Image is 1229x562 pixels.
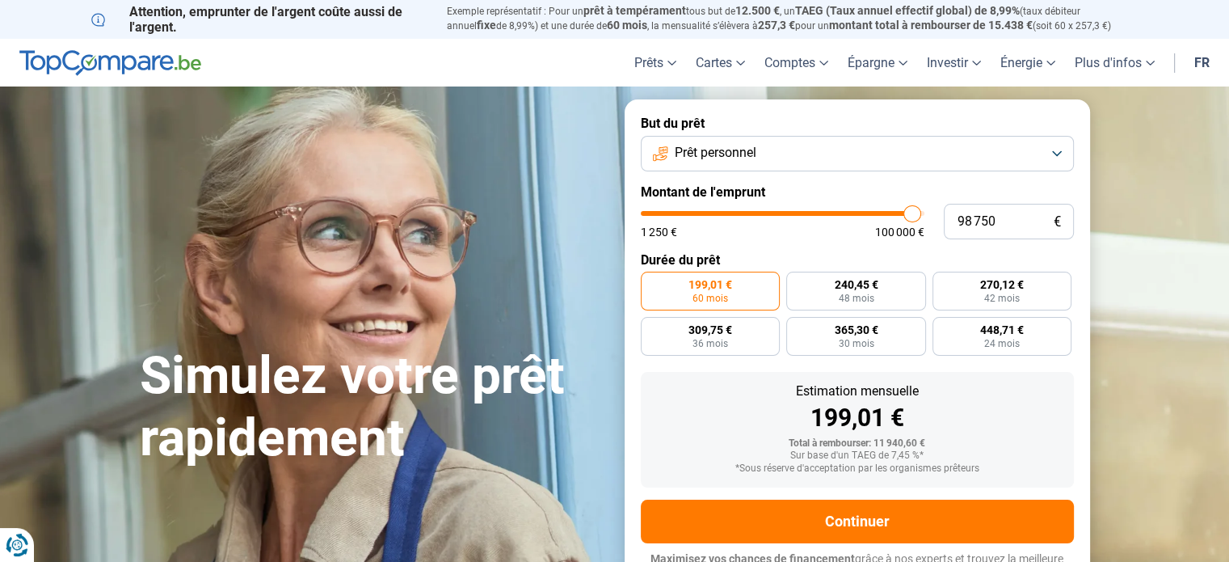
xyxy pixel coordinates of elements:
a: Épargne [838,39,917,87]
span: 60 mois [607,19,647,32]
a: Investir [917,39,991,87]
a: Cartes [686,39,755,87]
a: fr [1185,39,1219,87]
span: 48 mois [838,294,873,303]
div: *Sous réserve d'acceptation par les organismes prêteurs [654,463,1061,475]
span: 199,01 € [688,279,732,290]
span: 24 mois [984,339,1020,349]
span: 36 mois [692,339,728,349]
label: Montant de l'emprunt [641,184,1074,200]
p: Attention, emprunter de l'argent coûte aussi de l'argent. [91,4,427,35]
button: Prêt personnel [641,136,1074,171]
label: Durée du prêt [641,252,1074,268]
span: TAEG (Taux annuel effectif global) de 8,99% [795,4,1020,17]
a: Énergie [991,39,1065,87]
div: 199,01 € [654,406,1061,430]
span: 12.500 € [735,4,780,17]
div: Total à rembourser: 11 940,60 € [654,438,1061,450]
span: Prêt personnel [675,144,756,162]
span: 365,30 € [834,324,878,336]
span: prêt à tempérament [583,4,686,17]
a: Comptes [755,39,838,87]
h1: Simulez votre prêt rapidement [140,345,605,470]
span: 309,75 € [688,324,732,336]
span: 240,45 € [834,279,878,290]
span: 1 250 € [641,226,677,238]
a: Prêts [625,39,686,87]
a: Plus d'infos [1065,39,1164,87]
span: 270,12 € [980,279,1024,290]
button: Continuer [641,500,1074,543]
p: Exemple représentatif : Pour un tous but de , un (taux débiteur annuel de 8,99%) et une durée de ... [447,4,1139,33]
span: 448,71 € [980,324,1024,336]
div: Estimation mensuelle [654,385,1061,398]
span: 42 mois [984,294,1020,303]
span: montant total à rembourser de 15.438 € [829,19,1033,32]
span: 60 mois [692,294,728,303]
span: 100 000 € [875,226,924,238]
div: Sur base d'un TAEG de 7,45 %* [654,450,1061,462]
img: TopCompare [19,50,201,76]
span: 30 mois [838,339,873,349]
span: fixe [477,19,496,32]
span: 257,3 € [758,19,795,32]
span: € [1054,215,1061,229]
label: But du prêt [641,116,1074,131]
